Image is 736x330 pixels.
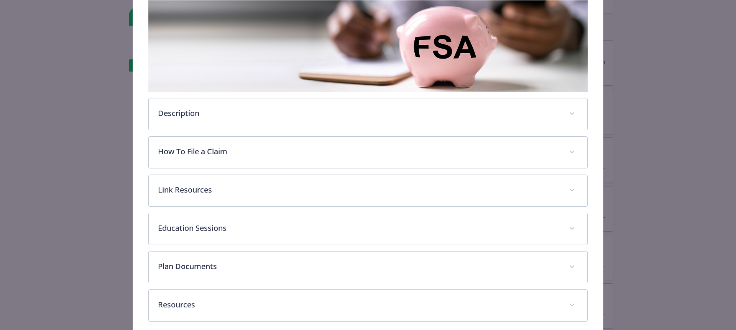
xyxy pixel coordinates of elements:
[158,146,560,157] p: How To File a Claim
[148,0,588,92] img: banner
[158,299,560,310] p: Resources
[149,213,588,245] div: Education Sessions
[149,137,588,168] div: How To File a Claim
[149,175,588,206] div: Link Resources
[158,222,560,234] p: Education Sessions
[158,261,560,272] p: Plan Documents
[149,98,588,130] div: Description
[149,252,588,283] div: Plan Documents
[158,184,560,196] p: Link Resources
[158,108,560,119] p: Description
[149,290,588,321] div: Resources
